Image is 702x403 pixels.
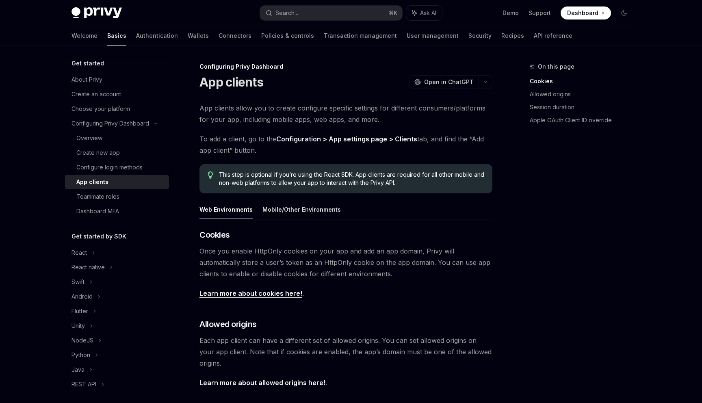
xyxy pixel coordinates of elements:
div: React native [71,262,105,272]
a: Create new app [65,145,169,160]
span: App clients allow you to create configure specific settings for different consumers/platforms for... [199,102,492,125]
div: REST API [71,379,96,389]
a: Demo [503,9,519,17]
span: Cookies [199,229,230,240]
a: Connectors [219,26,251,45]
span: Allowed origins [199,318,257,330]
span: This step is optional if you’re using the React SDK. App clients are required for all other mobil... [219,171,484,187]
a: Dashboard [561,6,611,19]
a: Security [468,26,492,45]
a: Configuration > App settings page > Clients [276,135,417,143]
a: Welcome [71,26,97,45]
button: Open in ChatGPT [409,75,479,89]
span: . [199,377,492,388]
div: React [71,248,87,258]
a: Recipes [501,26,524,45]
h5: Get started [71,58,104,68]
div: Python [71,350,90,360]
div: Dashboard MFA [76,206,119,216]
a: Learn more about cookies here! [199,289,302,298]
div: Teammate roles [76,192,119,201]
div: NodeJS [71,336,93,345]
div: Create new app [76,148,120,158]
span: On this page [538,62,574,71]
div: Flutter [71,306,88,316]
span: Once you enable HttpOnly cookies on your app and add an app domain, Privy will automatically stor... [199,245,492,279]
a: App clients [65,175,169,189]
svg: Tip [208,171,213,179]
div: About Privy [71,75,102,84]
img: dark logo [71,7,122,19]
div: Configuring Privy Dashboard [199,63,492,71]
a: Create an account [65,87,169,102]
h1: App clients [199,75,263,89]
a: User management [407,26,459,45]
h5: Get started by SDK [71,232,126,241]
button: Ask AI [406,6,442,20]
a: Cookies [530,75,637,88]
span: ⌘ K [389,10,397,16]
div: Search... [275,8,298,18]
a: Authentication [136,26,178,45]
div: Choose your platform [71,104,130,114]
div: Configuring Privy Dashboard [71,119,149,128]
button: Web Environments [199,200,253,219]
a: Support [529,9,551,17]
span: . [199,288,492,299]
a: Choose your platform [65,102,169,116]
a: Teammate roles [65,189,169,204]
div: Unity [71,321,85,331]
div: Swift [71,277,84,287]
button: Toggle dark mode [617,6,630,19]
a: API reference [534,26,572,45]
a: Session duration [530,101,637,114]
a: Allowed origins [530,88,637,101]
button: Search...⌘K [260,6,402,20]
div: Configure login methods [76,162,143,172]
a: Overview [65,131,169,145]
div: App clients [76,177,108,187]
a: Learn more about allowed origins here! [199,379,325,387]
a: Basics [107,26,126,45]
a: Configure login methods [65,160,169,175]
a: Dashboard MFA [65,204,169,219]
span: Open in ChatGPT [424,78,474,86]
div: Overview [76,133,102,143]
span: Dashboard [567,9,598,17]
a: Wallets [188,26,209,45]
a: Policies & controls [261,26,314,45]
a: Apple OAuth Client ID override [530,114,637,127]
div: Android [71,292,93,301]
div: Java [71,365,84,375]
button: Mobile/Other Environments [262,200,341,219]
span: To add a client, go to the tab, and find the “Add app client” button. [199,133,492,156]
span: Ask AI [420,9,436,17]
a: Transaction management [324,26,397,45]
span: Each app client can have a different set of allowed origins. You can set allowed origins on your ... [199,335,492,369]
div: Create an account [71,89,121,99]
a: About Privy [65,72,169,87]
